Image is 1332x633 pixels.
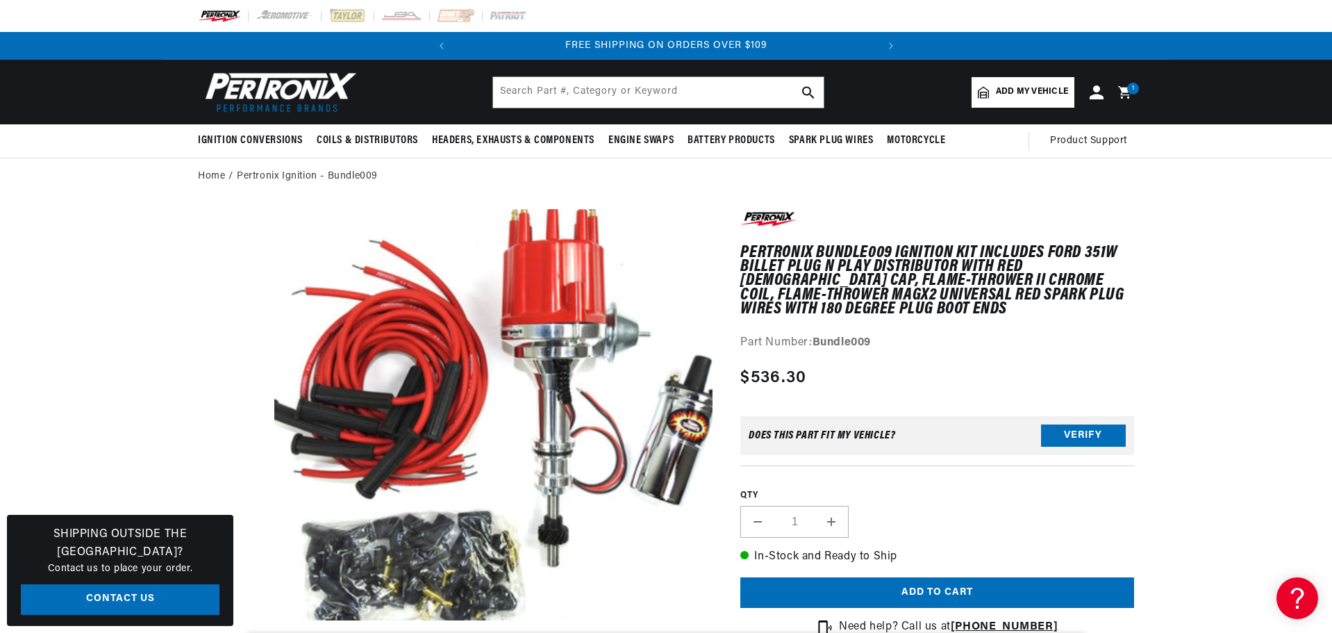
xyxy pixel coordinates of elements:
[425,124,601,157] summary: Headers, Exhausts & Components
[21,561,219,577] p: Contact us to place your order.
[740,365,806,391] span: $536.30
[740,490,1134,502] label: QTY
[740,246,1134,317] h1: Pertronix Bundle009 Ignition Kit includes Ford 351W Billet Plug n Play Distributor with Red [DEMO...
[740,334,1134,352] div: Part Number:
[237,169,378,184] a: Pertronix Ignition - Bundle009
[317,133,418,148] span: Coils & Distributors
[493,77,824,108] input: Search Part #, Category or Keyword
[1050,133,1127,149] span: Product Support
[198,124,310,157] summary: Ignition Conversions
[21,584,219,616] a: Contact Us
[1132,83,1135,94] span: 1
[565,40,767,51] span: FREE SHIPPING ON ORDERS OVER $109
[887,133,945,148] span: Motorcycle
[972,77,1074,108] a: Add my vehicle
[198,169,1134,184] nav: breadcrumbs
[951,621,1058,632] a: [PHONE_NUMBER]
[428,32,456,60] button: Translation missing: en.sections.announcements.previous_announcement
[793,77,824,108] button: search button
[782,124,881,157] summary: Spark Plug Wires
[749,430,895,441] div: Does This part fit My vehicle?
[198,133,303,148] span: Ignition Conversions
[880,124,952,157] summary: Motorcycle
[310,124,425,157] summary: Coils & Distributors
[681,124,782,157] summary: Battery Products
[21,526,219,561] h3: Shipping Outside the [GEOGRAPHIC_DATA]?
[456,38,877,54] div: 2 of 2
[432,133,594,148] span: Headers, Exhausts & Components
[789,133,874,148] span: Spark Plug Wires
[198,209,713,628] media-gallery: Gallery Viewer
[198,68,358,116] img: Pertronix
[740,548,1134,566] p: In-Stock and Ready to Ship
[1050,124,1134,158] summary: Product Support
[198,169,225,184] a: Home
[456,38,877,54] div: Announcement
[601,124,681,157] summary: Engine Swaps
[813,337,871,348] strong: Bundle009
[1041,425,1126,447] button: Verify
[688,133,775,148] span: Battery Products
[877,32,905,60] button: Translation missing: en.sections.announcements.next_announcement
[163,32,1169,60] slideshow-component: Translation missing: en.sections.announcements.announcement_bar
[740,577,1134,609] button: Add to cart
[996,85,1068,99] span: Add my vehicle
[608,133,674,148] span: Engine Swaps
